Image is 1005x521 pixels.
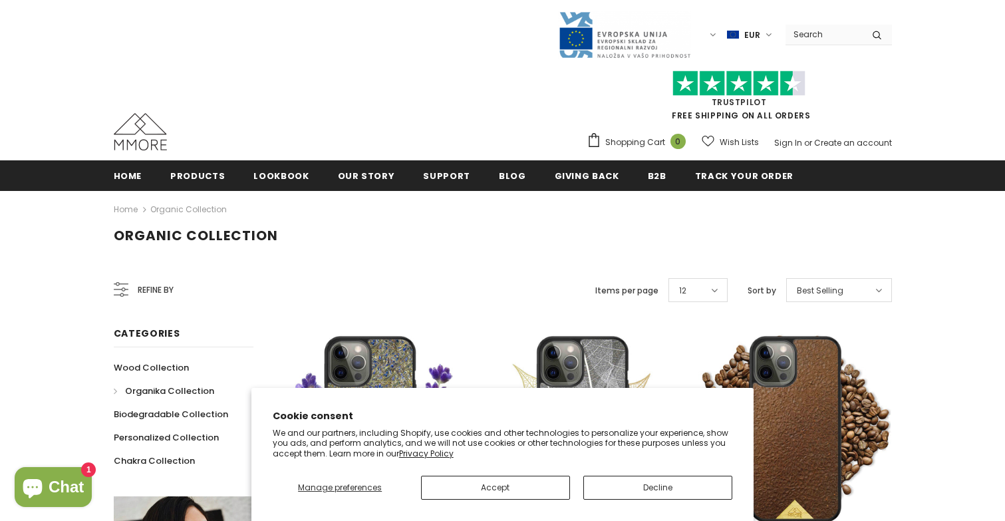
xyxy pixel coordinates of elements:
button: Manage preferences [273,476,408,500]
img: MMORE Cases [114,113,167,150]
a: Products [170,160,225,190]
a: Javni Razpis [558,29,691,40]
img: Javni Razpis [558,11,691,59]
a: Blog [499,160,526,190]
span: Manage preferences [298,482,382,493]
a: Organic Collection [150,204,227,215]
h2: Cookie consent [273,409,733,423]
a: support [423,160,470,190]
a: Organika Collection [114,379,214,403]
span: Wood Collection [114,361,189,374]
a: Wish Lists [702,130,759,154]
a: Create an account [814,137,892,148]
a: Personalized Collection [114,426,219,449]
a: Home [114,160,142,190]
p: We and our partners, including Shopify, use cookies and other technologies to personalize your ex... [273,428,733,459]
span: Organika Collection [125,385,214,397]
span: Chakra Collection [114,454,195,467]
a: Our Story [338,160,395,190]
span: Lookbook [253,170,309,182]
span: Our Story [338,170,395,182]
span: 0 [670,134,686,149]
span: 12 [679,284,686,297]
span: or [804,137,812,148]
span: support [423,170,470,182]
span: Best Selling [797,284,843,297]
label: Items per page [595,284,658,297]
span: Blog [499,170,526,182]
span: Track your order [695,170,793,182]
span: B2B [648,170,666,182]
a: Home [114,202,138,218]
a: Wood Collection [114,356,189,379]
input: Search Site [786,25,862,44]
span: Personalized Collection [114,431,219,444]
span: Organic Collection [114,226,278,245]
a: Track your order [695,160,793,190]
img: Trust Pilot Stars [672,71,805,96]
span: Giving back [555,170,619,182]
a: Chakra Collection [114,449,195,472]
span: Categories [114,327,180,340]
span: Refine by [138,283,174,297]
a: Trustpilot [712,96,767,108]
span: Shopping Cart [605,136,665,149]
inbox-online-store-chat: Shopify online store chat [11,467,96,510]
span: Products [170,170,225,182]
a: Shopping Cart 0 [587,132,692,152]
a: Privacy Policy [399,448,454,459]
span: FREE SHIPPING ON ALL ORDERS [587,77,892,121]
span: Wish Lists [720,136,759,149]
label: Sort by [748,284,776,297]
button: Decline [583,476,732,500]
button: Accept [421,476,570,500]
span: Biodegradable Collection [114,408,228,421]
a: Biodegradable Collection [114,403,228,426]
a: Sign In [774,137,802,148]
span: EUR [744,29,760,42]
a: Giving back [555,160,619,190]
a: Lookbook [253,160,309,190]
span: Home [114,170,142,182]
a: B2B [648,160,666,190]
